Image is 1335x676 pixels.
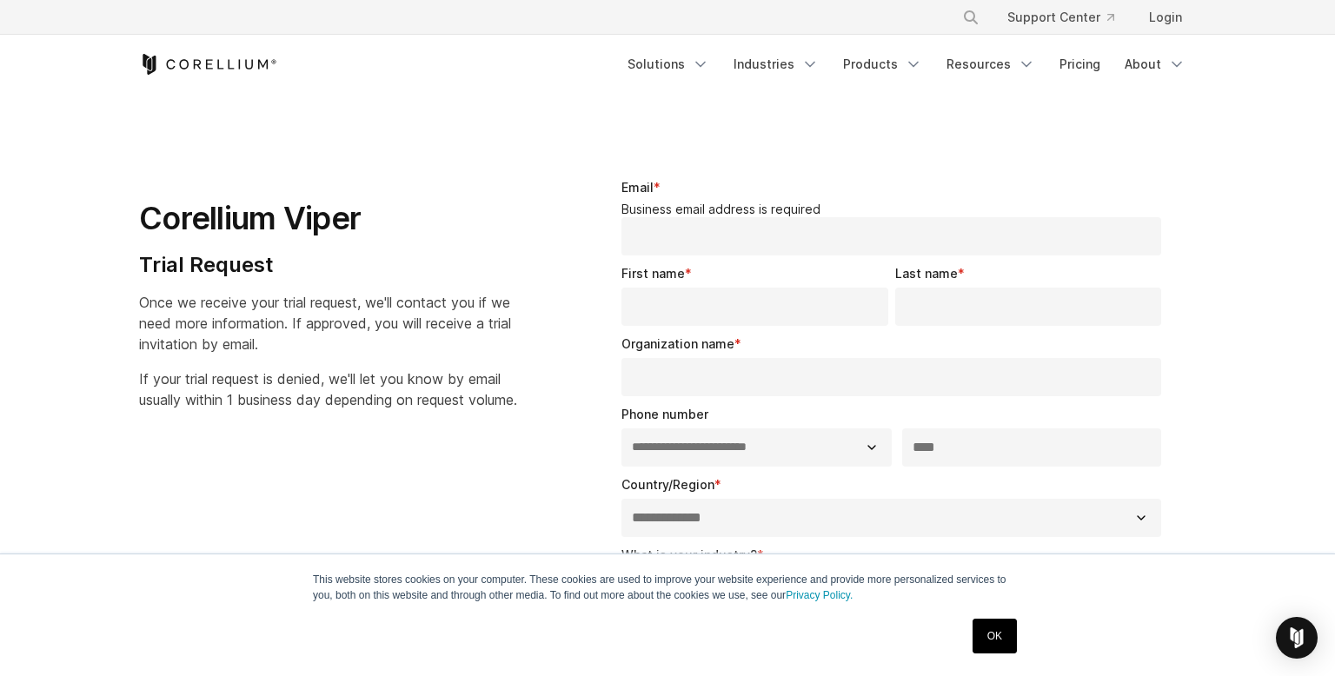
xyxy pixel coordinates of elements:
a: Login [1135,2,1196,33]
div: Navigation Menu [941,2,1196,33]
div: Navigation Menu [617,49,1196,80]
a: Privacy Policy. [786,589,853,601]
button: Search [955,2,986,33]
span: Once we receive your trial request, we'll contact you if we need more information. If approved, y... [139,294,511,353]
span: Email [621,180,654,195]
a: Resources [936,49,1046,80]
span: Phone number [621,407,708,421]
a: About [1114,49,1196,80]
span: Country/Region [621,477,714,492]
a: Support Center [993,2,1128,33]
span: Last name [895,266,958,281]
a: Products [833,49,933,80]
a: OK [973,619,1017,653]
span: First name [621,266,685,281]
a: Pricing [1049,49,1111,80]
a: Corellium Home [139,54,277,75]
span: Organization name [621,336,734,351]
a: Solutions [617,49,720,80]
h4: Trial Request [139,252,517,278]
legend: Business email address is required [621,202,1168,217]
h1: Corellium Viper [139,199,517,238]
p: This website stores cookies on your computer. These cookies are used to improve your website expe... [313,572,1022,603]
div: Open Intercom Messenger [1276,617,1318,659]
span: What is your industry? [621,547,757,562]
a: Industries [723,49,829,80]
span: If your trial request is denied, we'll let you know by email usually within 1 business day depend... [139,370,517,408]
